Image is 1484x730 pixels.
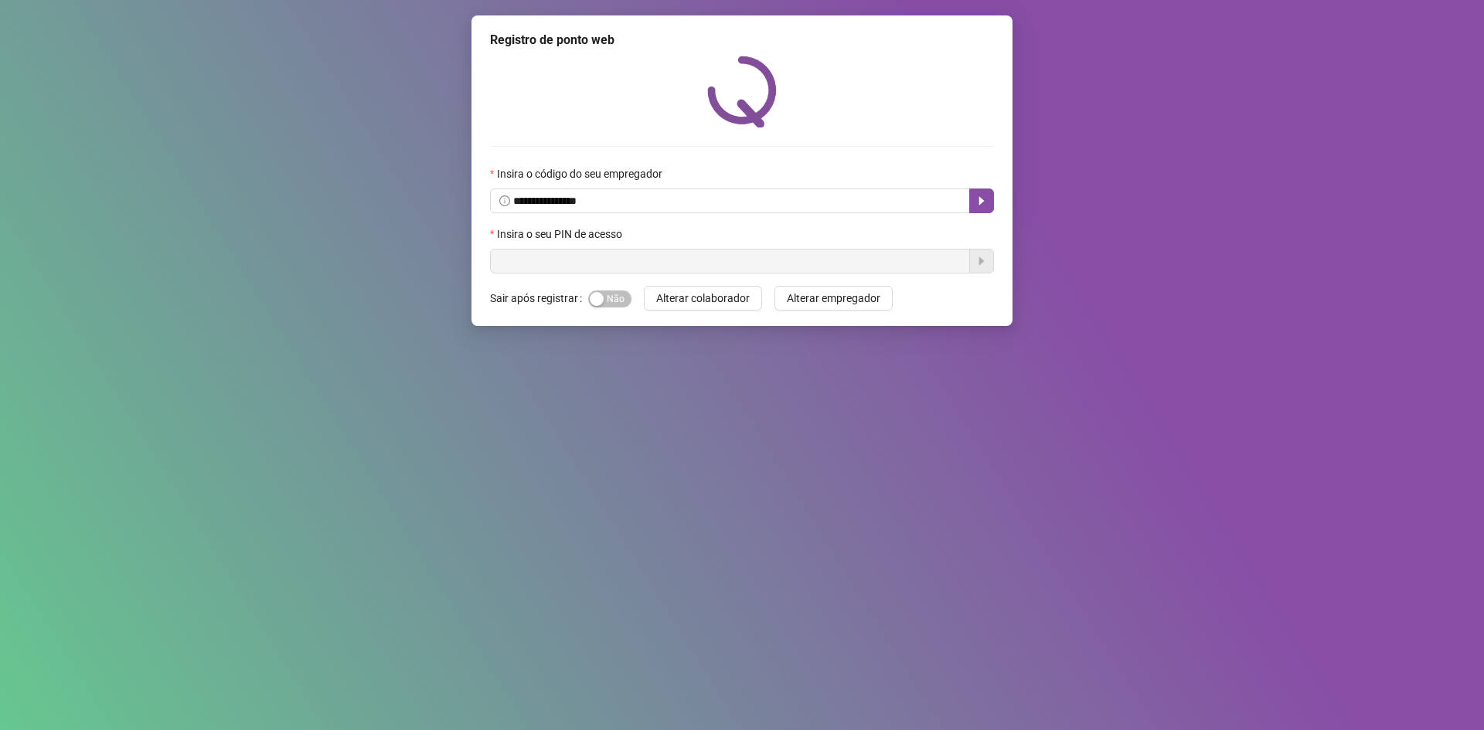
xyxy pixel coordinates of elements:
[490,31,994,49] div: Registro de ponto web
[787,290,880,307] span: Alterar empregador
[490,165,672,182] label: Insira o código do seu empregador
[707,56,777,127] img: QRPoint
[975,195,988,207] span: caret-right
[656,290,750,307] span: Alterar colaborador
[499,195,510,206] span: info-circle
[644,286,762,311] button: Alterar colaborador
[774,286,893,311] button: Alterar empregador
[490,226,632,243] label: Insira o seu PIN de acesso
[490,286,588,311] label: Sair após registrar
